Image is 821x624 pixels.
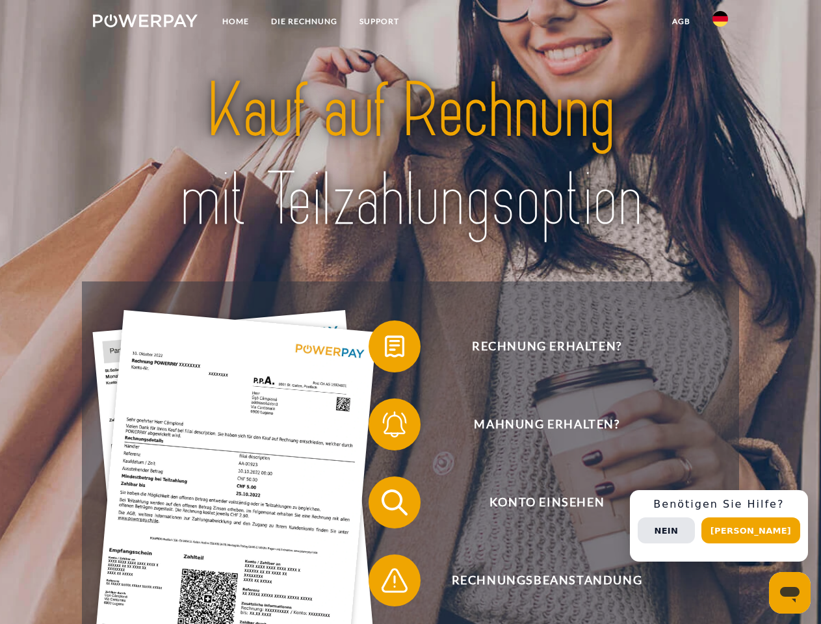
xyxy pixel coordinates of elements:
a: SUPPORT [348,10,410,33]
a: Home [211,10,260,33]
button: [PERSON_NAME] [701,517,800,543]
div: Schnellhilfe [630,490,808,562]
button: Mahnung erhalten? [369,398,707,450]
img: title-powerpay_de.svg [124,62,697,249]
span: Rechnungsbeanstandung [387,554,706,606]
a: agb [661,10,701,33]
iframe: Schaltfläche zum Öffnen des Messaging-Fensters [769,572,811,614]
img: de [712,11,728,27]
span: Rechnung erhalten? [387,320,706,372]
a: DIE RECHNUNG [260,10,348,33]
img: qb_bell.svg [378,408,411,441]
button: Rechnungsbeanstandung [369,554,707,606]
span: Mahnung erhalten? [387,398,706,450]
img: logo-powerpay-white.svg [93,14,198,27]
button: Konto einsehen [369,476,707,528]
img: qb_search.svg [378,486,411,519]
img: qb_warning.svg [378,564,411,597]
button: Nein [638,517,695,543]
img: qb_bill.svg [378,330,411,363]
h3: Benötigen Sie Hilfe? [638,498,800,511]
button: Rechnung erhalten? [369,320,707,372]
span: Konto einsehen [387,476,706,528]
